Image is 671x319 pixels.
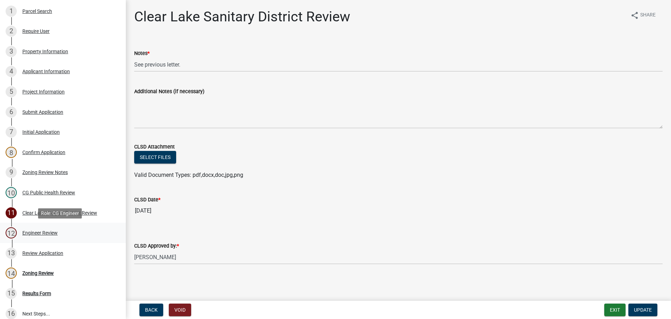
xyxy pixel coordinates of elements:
[6,106,17,118] div: 6
[628,304,657,316] button: Update
[22,9,52,14] div: Parcel Search
[6,248,17,259] div: 13
[134,244,179,249] label: CLSD Approved by:
[134,172,243,178] span: Valid Document Types: pdf,docx,doc,jpg,png
[38,208,82,219] div: Role: CG Engineer
[6,86,17,97] div: 5
[22,150,65,155] div: Confirm Application
[640,11,656,20] span: Share
[134,89,204,94] label: Additional Notes (if necessary)
[134,151,176,164] button: Select files
[6,6,17,17] div: 1
[22,130,60,134] div: Initial Application
[6,167,17,178] div: 9
[625,8,661,22] button: shareShare
[6,227,17,238] div: 12
[6,268,17,279] div: 14
[134,197,160,202] label: CLSD Date
[6,66,17,77] div: 4
[6,207,17,219] div: 11
[134,145,175,150] label: CLSD Attachment
[22,49,68,54] div: Property Information
[6,187,17,198] div: 10
[6,26,17,37] div: 2
[169,304,191,316] button: Void
[634,307,652,313] span: Update
[630,11,639,20] i: share
[22,271,54,276] div: Zoning Review
[22,190,75,195] div: CG Public Health Review
[145,307,158,313] span: Back
[604,304,626,316] button: Exit
[6,46,17,57] div: 3
[22,29,50,34] div: Require User
[6,288,17,299] div: 15
[22,230,58,235] div: Engineer Review
[139,304,163,316] button: Back
[134,8,350,25] h1: Clear Lake Sanitary District Review
[6,147,17,158] div: 8
[22,291,51,296] div: Results Form
[134,51,150,56] label: Notes
[22,170,68,175] div: Zoning Review Notes
[22,69,70,74] div: Applicant Information
[22,110,63,115] div: Submit Application
[22,251,63,256] div: Review Application
[22,210,97,215] div: Clear Lake Sanitary District Review
[6,126,17,138] div: 7
[22,89,65,94] div: Project Information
